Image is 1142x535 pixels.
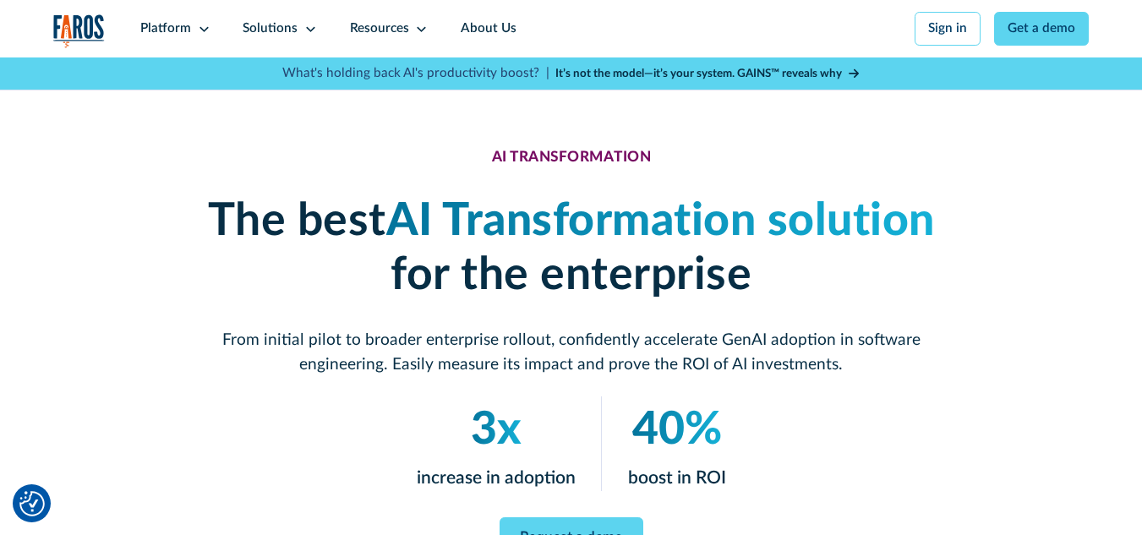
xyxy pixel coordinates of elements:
[628,465,726,492] p: boost in ROI
[183,329,959,377] p: From initial pilot to broader enterprise rollout, confidently accelerate GenAI adoption in softwa...
[385,199,934,243] em: AI Transformation solution
[470,408,521,453] em: 3x
[416,465,575,492] p: increase in adoption
[282,64,549,84] p: What's holding back AI's productivity boost? |
[555,65,860,82] a: It’s not the model—it’s your system. GAINS™ reveals why
[19,491,45,516] img: Revisit consent button
[632,408,722,453] em: 40%
[243,19,298,39] div: Solutions
[350,19,409,39] div: Resources
[19,491,45,516] button: Cookie Settings
[915,12,981,46] a: Sign in
[207,199,385,243] strong: The best
[491,149,651,167] div: AI TRANSFORMATION
[53,14,105,48] a: home
[53,14,105,48] img: Logo of the analytics and reporting company Faros.
[994,12,1090,46] a: Get a demo
[140,19,191,39] div: Platform
[555,68,842,79] strong: It’s not the model—it’s your system. GAINS™ reveals why
[391,253,751,298] strong: for the enterprise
